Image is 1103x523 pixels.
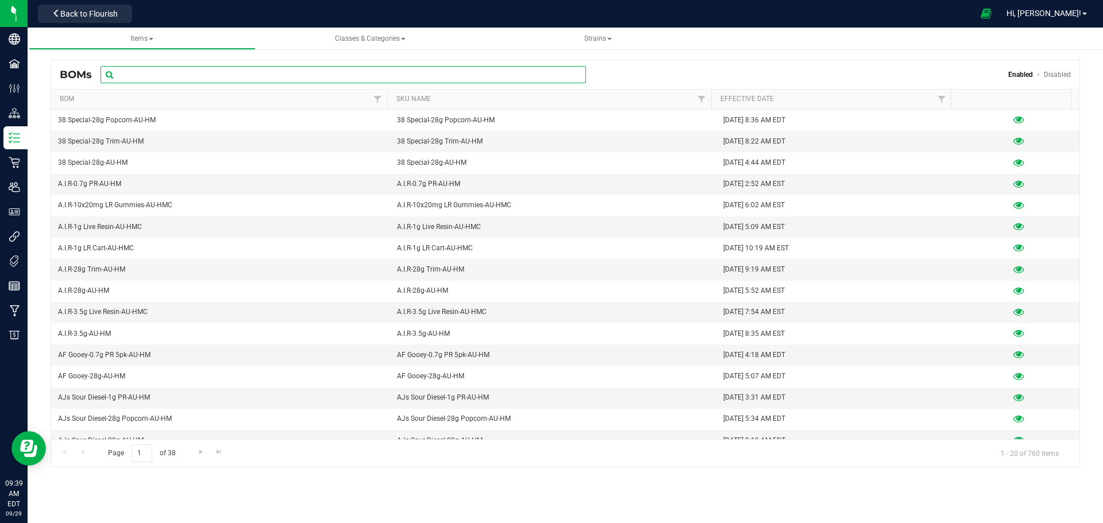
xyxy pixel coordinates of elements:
[58,136,144,147] span: 38 Special-28g Trim-AU-HM
[335,34,406,42] span: Classes & Categories
[723,328,785,339] span: [DATE] 8:35 AM EST
[1013,286,1024,295] a: View BOM
[1013,243,1024,252] a: View BOM
[58,179,121,189] span: A.I.R-0.7g PR-AU-HM
[132,444,152,462] input: 1
[98,444,185,462] span: Page of 38
[397,222,481,233] span: A.I.R-1g Live Resin-AU-HMC
[1013,350,1024,359] a: View BOM
[9,181,20,193] inline-svg: Users
[723,413,785,424] span: [DATE] 5:34 AM EDT
[9,132,20,144] inline-svg: Inventory
[397,413,511,424] span: AJs Sour Diesel-28g Popcorn-AU-HM
[397,157,466,168] span: 38 Special-28g-AU-HM
[58,200,172,211] span: A.I.R-10x20mg LR Gummies-AU-HMC
[723,115,785,126] span: [DATE] 8:36 AM EDT
[9,107,20,119] inline-svg: Distribution
[9,33,20,45] inline-svg: Company
[58,157,128,168] span: 38 Special-28g-AU-HM
[723,179,785,189] span: [DATE] 2:52 AM EST
[58,371,125,382] span: AF Gooey-28g-AU-HM
[9,231,20,242] inline-svg: Integrations
[60,9,118,18] span: Back to Flourish
[723,307,785,317] span: [DATE] 7:54 AM EST
[58,285,109,296] span: A.I.R-28g-AU-HM
[723,157,785,168] span: [DATE] 4:44 AM EDT
[60,68,101,81] div: BOMs
[397,371,464,382] span: AF Gooey-28g-AU-HM
[397,243,473,254] span: A.I.R-1g LR Cart-AU-HMC
[58,264,125,275] span: A.I.R-28g Trim-AU-HM
[1013,222,1024,231] a: View BOM
[1013,393,1024,402] a: View BOM
[58,243,134,254] span: A.I.R-1g LR Cart-AU-HMC
[38,5,132,23] button: Back to Flourish
[5,478,22,509] p: 09:39 AM EDT
[1044,71,1071,79] a: Disabled
[973,2,999,25] span: Open Ecommerce Menu
[58,328,111,339] span: A.I.R-3.5g-AU-HM
[9,280,20,292] inline-svg: Reports
[723,285,785,296] span: [DATE] 5:52 AM EST
[60,95,74,103] a: Bom
[192,444,209,460] a: Go to the next page
[9,330,20,341] inline-svg: Billing
[1013,307,1024,316] a: View BOM
[723,350,785,361] span: [DATE] 4:18 AM EDT
[58,115,156,126] span: 38 Special-28g Popcorn-AU-HM
[723,222,785,233] span: [DATE] 5:09 AM EST
[1013,115,1024,124] a: View BOM
[11,431,46,466] iframe: Resource center
[211,444,227,460] a: Go to the last page
[58,435,144,446] span: AJs Sour Diesel-28g-AU-HM
[932,90,951,109] a: Filter
[58,392,150,403] span: AJs Sour Diesel-1g PR-AU-HM
[992,444,1068,462] span: 1 - 20 of 760 items
[723,371,785,382] span: [DATE] 5:07 AM EDT
[1006,9,1081,18] span: Hi, [PERSON_NAME]!
[397,392,489,403] span: AJs Sour Diesel-1g PR-AU-HM
[397,200,511,211] span: A.I.R-10x20mg LR Gummies-AU-HMC
[397,264,464,275] span: A.I.R-28g Trim-AU-HM
[723,243,789,254] span: [DATE] 10:19 AM EST
[397,307,487,317] span: A.I.R-3.5g Live Resin-AU-HMC
[1013,157,1024,166] a: View BOM
[101,66,586,83] input: Search a BOM or Item Name...
[9,83,20,94] inline-svg: Configuration
[1013,435,1024,444] a: View BOM
[397,179,460,189] span: A.I.R-0.7g PR-AU-HM
[397,328,450,339] span: A.I.R-3.5g-AU-HM
[723,200,785,211] span: [DATE] 6:02 AM EST
[1013,200,1024,210] a: View BOM
[397,115,495,126] span: 38 Special-28g Popcorn-AU-HM
[58,222,142,233] span: A.I.R-1g Live Resin-AU-HMC
[9,157,20,168] inline-svg: Retail
[723,136,785,147] span: [DATE] 8:22 AM EDT
[58,413,172,424] span: AJs Sour Diesel-28g Popcorn-AU-HM
[1013,179,1024,188] a: View BOM
[130,34,153,42] span: Items
[58,350,151,361] span: AF Gooey-0.7g PR 5pk-AU-HM
[9,206,20,218] inline-svg: User Roles
[397,350,489,361] span: AF Gooey-0.7g PR 5pk-AU-HM
[692,90,711,109] a: Filter
[584,34,612,42] span: Strains
[1008,71,1033,79] a: Enabled
[9,255,20,267] inline-svg: Tags
[58,307,148,317] span: A.I.R-3.5g Live Resin-AU-HMC
[723,392,785,403] span: [DATE] 3:31 AM EDT
[397,285,448,296] span: A.I.R-28g-AU-HM
[5,509,22,518] p: 09/29
[9,305,20,316] inline-svg: Manufacturing
[396,95,431,103] a: Sku Name
[723,264,785,275] span: [DATE] 9:19 AM EST
[723,435,785,446] span: [DATE] 8:19 AM EDT
[1013,414,1024,423] a: View BOM
[720,95,774,103] a: Effective Date
[368,90,387,109] a: Filter
[9,58,20,69] inline-svg: Facilities
[397,435,483,446] span: AJs Sour Diesel-28g-AU-HM
[1013,136,1024,145] a: View BOM
[1013,264,1024,273] a: View BOM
